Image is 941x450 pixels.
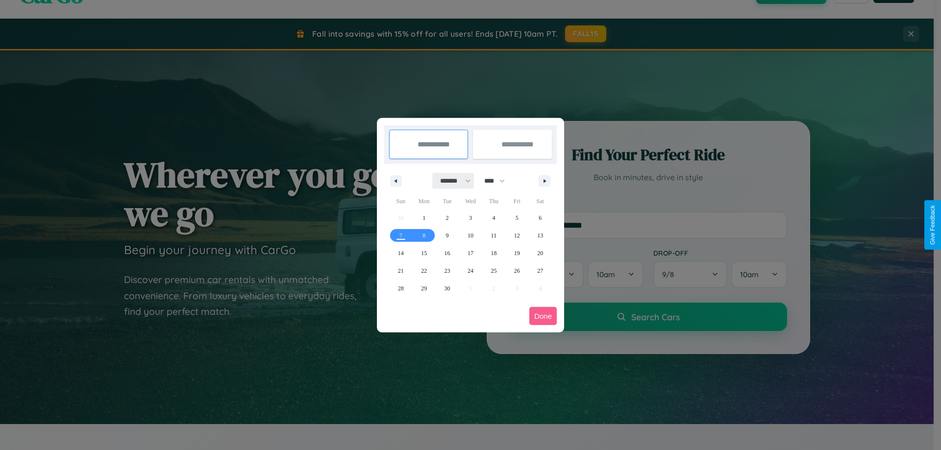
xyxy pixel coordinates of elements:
[389,193,412,209] span: Sun
[459,262,482,280] button: 24
[436,227,459,244] button: 9
[398,280,404,297] span: 28
[412,280,435,297] button: 29
[399,227,402,244] span: 7
[468,262,473,280] span: 24
[421,280,427,297] span: 29
[445,244,450,262] span: 16
[514,244,520,262] span: 19
[422,209,425,227] span: 1
[389,227,412,244] button: 7
[505,227,528,244] button: 12
[389,244,412,262] button: 14
[929,205,936,245] div: Give Feedback
[491,262,496,280] span: 25
[436,280,459,297] button: 30
[412,209,435,227] button: 1
[482,227,505,244] button: 11
[537,244,543,262] span: 20
[412,193,435,209] span: Mon
[398,262,404,280] span: 21
[529,244,552,262] button: 20
[482,193,505,209] span: Thu
[459,209,482,227] button: 3
[436,209,459,227] button: 2
[459,244,482,262] button: 17
[529,262,552,280] button: 27
[436,262,459,280] button: 23
[459,227,482,244] button: 10
[445,280,450,297] span: 30
[529,209,552,227] button: 6
[445,262,450,280] span: 23
[459,193,482,209] span: Wed
[537,262,543,280] span: 27
[468,244,473,262] span: 17
[446,227,449,244] span: 9
[469,209,472,227] span: 3
[482,244,505,262] button: 18
[412,262,435,280] button: 22
[468,227,473,244] span: 10
[491,227,497,244] span: 11
[539,209,542,227] span: 6
[516,209,519,227] span: 5
[421,244,427,262] span: 15
[529,193,552,209] span: Sat
[422,227,425,244] span: 8
[529,227,552,244] button: 13
[412,244,435,262] button: 15
[492,209,495,227] span: 4
[389,262,412,280] button: 21
[505,262,528,280] button: 26
[482,262,505,280] button: 25
[529,307,557,325] button: Done
[537,227,543,244] span: 13
[398,244,404,262] span: 14
[436,244,459,262] button: 16
[412,227,435,244] button: 8
[491,244,496,262] span: 18
[514,227,520,244] span: 12
[389,280,412,297] button: 28
[505,209,528,227] button: 5
[514,262,520,280] span: 26
[505,193,528,209] span: Fri
[436,193,459,209] span: Tue
[446,209,449,227] span: 2
[421,262,427,280] span: 22
[482,209,505,227] button: 4
[505,244,528,262] button: 19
